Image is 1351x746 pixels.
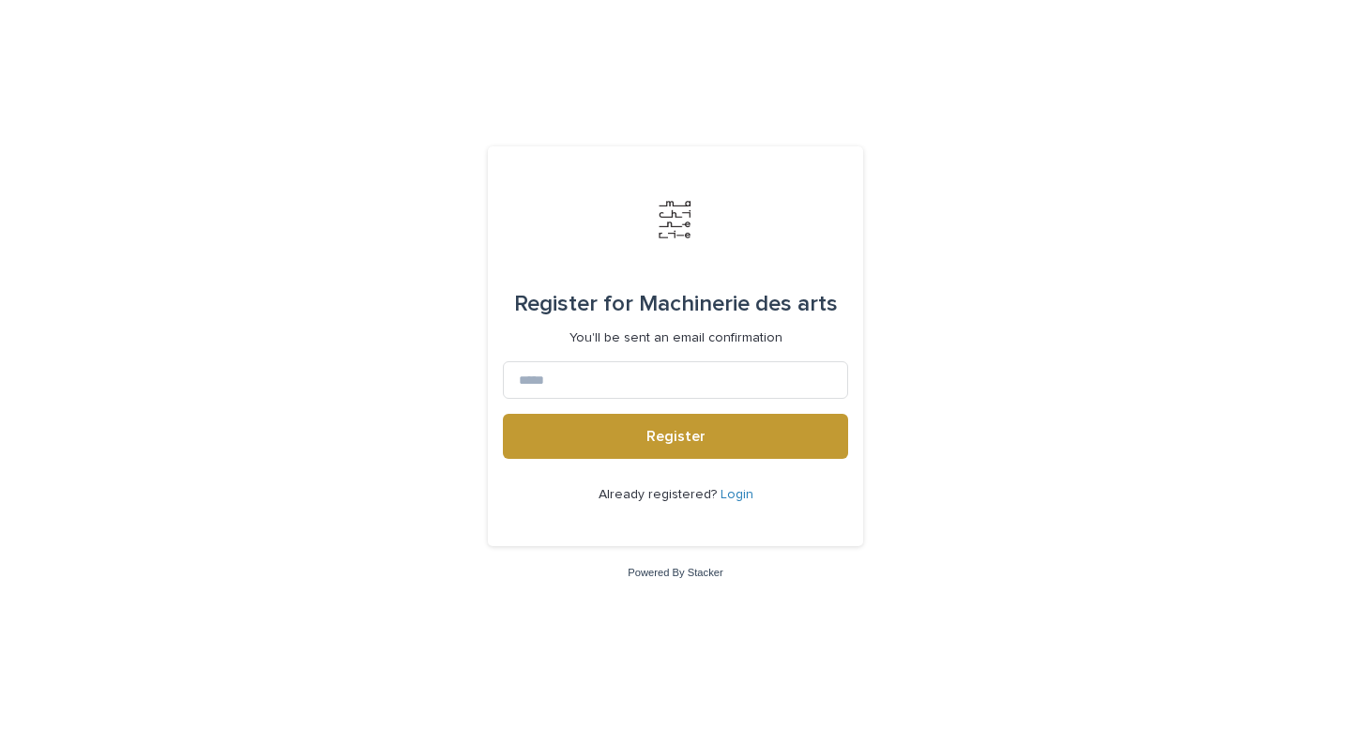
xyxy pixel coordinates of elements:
a: Login [721,488,753,501]
img: Jx8JiDZqSLW7pnA6nIo1 [647,191,704,248]
button: Register [503,414,848,459]
span: Register [646,429,706,444]
span: Register for [514,293,633,315]
div: Machinerie des arts [514,278,838,330]
a: Powered By Stacker [628,567,722,578]
span: Already registered? [599,488,721,501]
p: You'll be sent an email confirmation [569,330,782,346]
